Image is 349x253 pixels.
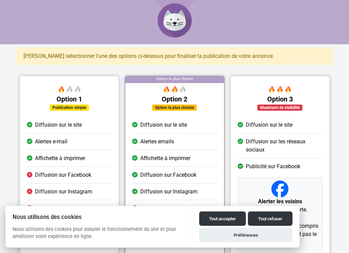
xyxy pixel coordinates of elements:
[5,214,192,220] h2: Nous utilisons des cookies
[240,197,319,214] p: autour du lieu de perte.
[125,76,224,83] div: Option la plus choisie
[258,198,302,205] strong: Alerter les voisins
[35,188,92,196] span: Diffusion sur Instagram
[50,105,89,111] div: Publication simple
[271,180,288,197] img: Facebook
[140,154,190,162] span: Affichette à imprimer
[35,121,82,129] span: Diffusion sur le site
[152,105,197,111] div: Option la plus choisie
[245,138,322,154] span: Diffusion sur les réseaux sociaux
[199,228,292,242] button: Préférences
[248,211,292,226] button: Tout refuser
[140,204,195,212] span: Publicité sur Facebook
[199,211,246,226] button: Tout accepter
[35,154,85,162] span: Affichette à imprimer
[35,204,90,212] span: Publicité sur Facebook
[140,121,187,129] span: Diffusion sur le site
[27,95,112,103] h5: Option 1
[245,121,292,129] span: Diffusion sur le site
[245,162,300,171] span: Publicité sur Facebook
[140,188,197,196] span: Diffusion sur Instagram
[35,171,91,179] span: Diffusion sur Facebook
[237,95,322,103] h5: Option 3
[132,95,217,103] h5: Option 2
[5,226,192,246] p: Nous utilisons des cookies pour assurer le fonctionnement du site et pour améliorer votre expérie...
[35,138,67,146] span: Alertes e-mail
[140,138,174,146] span: Alertes emails
[257,105,302,111] div: Maximum de visibilité
[240,214,319,247] p: Informe les utilisateurs , y compris ceux qui ne connaissent pas le site
[16,48,333,65] div: [PERSON_NAME] sélectionner l'une des options ci-dessous pour finaliser la publication de votre an...
[140,171,196,179] span: Diffusion sur Facebook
